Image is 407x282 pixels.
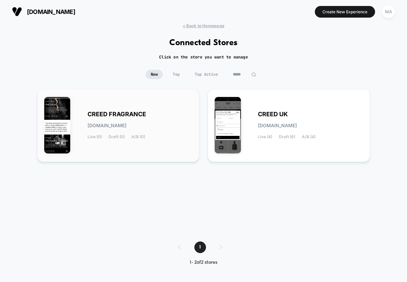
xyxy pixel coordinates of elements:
span: Live (4) [258,135,272,139]
img: Visually logo [12,7,22,17]
span: Top Active [190,70,223,79]
span: [DOMAIN_NAME] [258,123,297,128]
span: New [146,70,163,79]
span: Top [168,70,185,79]
span: < Back to Homepage [183,23,224,28]
span: A/B (4) [302,135,315,139]
img: CREED_UK [215,97,241,153]
button: [DOMAIN_NAME] [10,6,77,17]
span: Live (0) [88,135,102,139]
span: [DOMAIN_NAME] [27,8,75,15]
span: Draft (0) [108,135,125,139]
span: [DOMAIN_NAME] [88,123,126,128]
span: CREED FRAGRANCE [88,112,146,117]
span: 1 [194,241,206,253]
button: MA [380,5,397,19]
button: Create New Experience [315,6,375,18]
img: edit [251,72,256,77]
h1: Connected Stores [169,38,238,48]
h2: Click on the store you want to manage [159,54,248,60]
div: 1 - 2 of 2 stores [171,260,236,265]
span: CREED UK [258,112,288,117]
span: A/B (0) [131,135,145,139]
span: Draft (6) [279,135,295,139]
div: MA [382,5,395,18]
img: CREED_FRAGRANCE [44,97,71,153]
